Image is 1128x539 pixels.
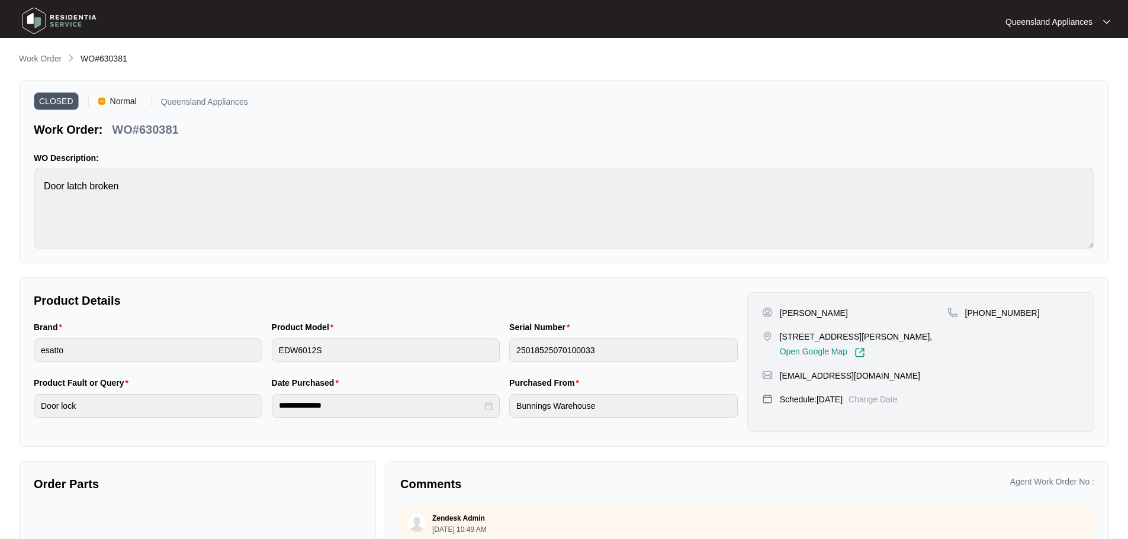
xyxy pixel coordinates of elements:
[279,399,483,412] input: Date Purchased
[98,98,105,105] img: Vercel Logo
[105,92,142,110] span: Normal
[849,393,898,405] p: Change Date
[408,514,426,532] img: user.svg
[17,53,64,66] a: Work Order
[509,394,738,418] input: Purchased From
[34,92,79,110] span: CLOSED
[1005,16,1092,28] p: Queensland Appliances
[762,370,773,380] img: map-pin
[762,307,773,318] img: user-pin
[272,321,339,333] label: Product Model
[762,331,773,341] img: map-pin
[34,169,1094,248] textarea: Door latch broken
[112,121,178,138] p: WO#630381
[780,331,933,343] p: [STREET_ADDRESS][PERSON_NAME],
[432,514,485,523] p: Zendesk Admin
[965,307,1040,319] p: [PHONE_NUMBER]
[272,338,500,362] input: Product Model
[34,121,102,138] p: Work Order:
[34,377,133,389] label: Product Fault or Query
[1103,19,1110,25] img: dropdown arrow
[780,393,843,405] p: Schedule: [DATE]
[18,3,101,38] img: residentia service logo
[34,338,262,362] input: Brand
[432,526,487,533] p: [DATE] 10:49 AM
[509,338,738,362] input: Serial Number
[34,152,1094,164] p: WO Description:
[400,476,739,492] p: Comments
[780,347,865,358] a: Open Google Map
[161,98,248,110] p: Queensland Appliances
[780,370,920,382] p: [EMAIL_ADDRESS][DOMAIN_NAME]
[272,377,343,389] label: Date Purchased
[34,321,67,333] label: Brand
[66,53,76,63] img: chevron-right
[854,347,865,358] img: Link-External
[780,307,848,319] p: [PERSON_NAME]
[947,307,958,318] img: map-pin
[19,53,62,64] p: Work Order
[34,476,361,492] p: Order Parts
[509,377,584,389] label: Purchased From
[762,393,773,404] img: map-pin
[1010,476,1094,488] p: Agent Work Order No :
[34,394,262,418] input: Product Fault or Query
[81,54,127,63] span: WO#630381
[34,292,738,309] p: Product Details
[509,321,574,333] label: Serial Number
